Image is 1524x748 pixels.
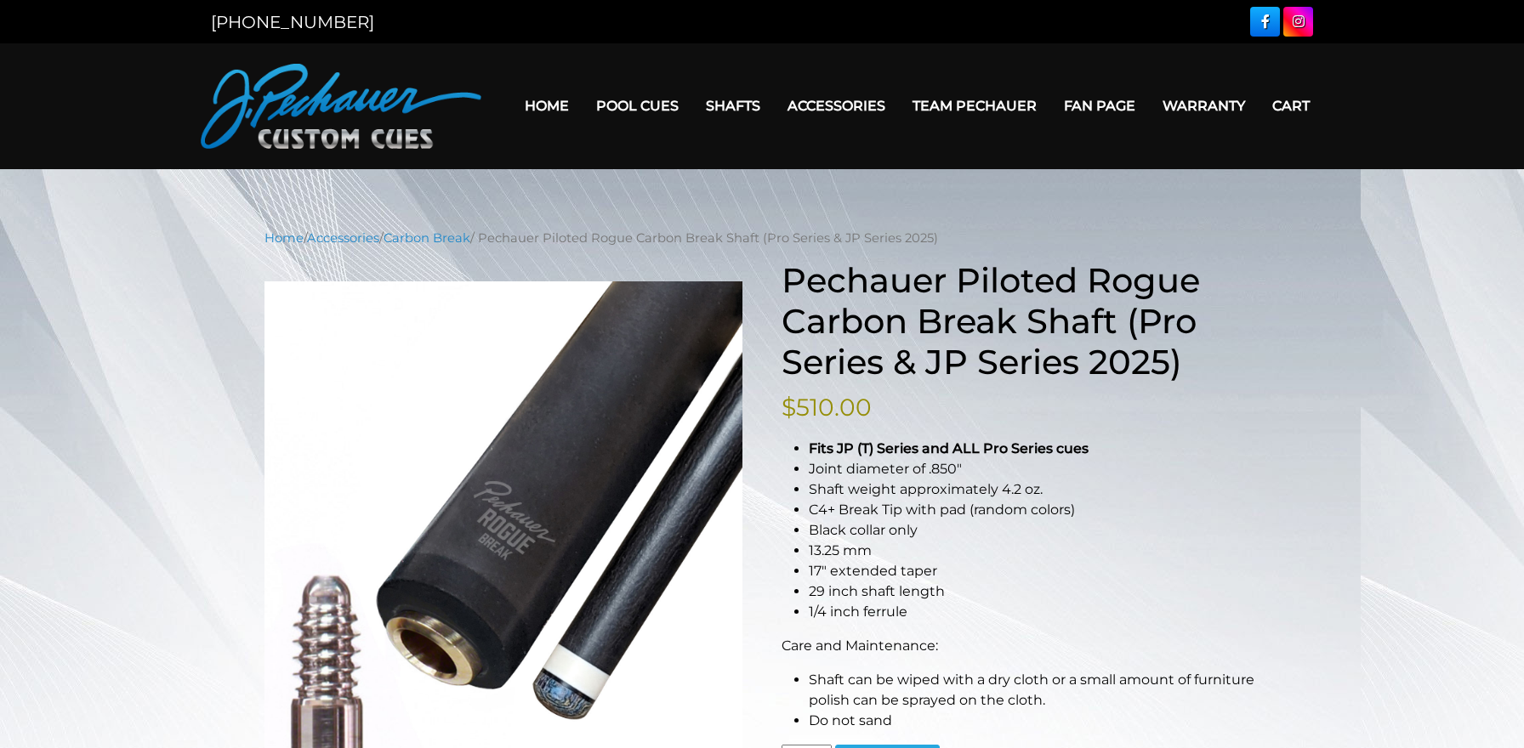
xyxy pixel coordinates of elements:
a: [PHONE_NUMBER] [211,12,374,32]
a: Pool Cues [583,84,692,127]
a: Home [511,84,583,127]
li: Black collar only [809,520,1260,541]
li: 1/4 inch ferrule [809,602,1260,622]
a: Shafts [692,84,774,127]
a: Team Pechauer [899,84,1050,127]
li: Do not sand [809,711,1260,731]
li: Shaft weight approximately 4.2 oz. [809,479,1260,500]
a: Accessories [774,84,899,127]
li: 13.25 mm [809,541,1260,561]
strong: Fits JP (T) Series and ALL Pro Series cues [809,440,1089,456]
a: Cart [1259,84,1323,127]
nav: Breadcrumb [264,229,1260,247]
bdi: 510.00 [782,393,872,422]
h1: Pechauer Piloted Rogue Carbon Break Shaft (Pro Series & JP Series 2025) [782,260,1260,382]
li: 29 inch shaft length [809,581,1260,602]
li: Shaft can be wiped with a dry cloth or a small amount of furniture polish can be sprayed on the c... [809,670,1260,711]
p: Care and Maintenance: [782,636,1260,656]
span: $ [782,393,796,422]
a: Fan Page [1050,84,1149,127]
a: Warranty [1149,84,1259,127]
a: Home [264,230,304,246]
a: Carbon Break [384,230,470,246]
li: Joint diameter of .850″ [809,459,1260,479]
li: C4+ Break Tip with pad (random colors) [809,500,1260,520]
a: Accessories [307,230,379,246]
li: 17″ extended taper [809,561,1260,581]
img: Pechauer Custom Cues [201,64,481,149]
